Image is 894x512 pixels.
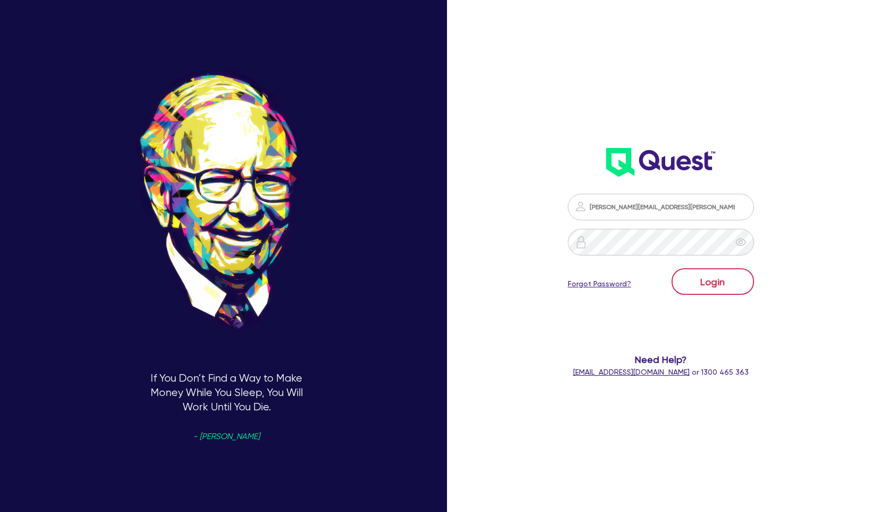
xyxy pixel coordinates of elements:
[575,236,587,249] img: icon-password
[573,368,749,376] span: or 1300 465 363
[606,148,715,177] img: wH2k97JdezQIQAAAABJRU5ErkJggg==
[193,433,260,441] span: - [PERSON_NAME]
[543,352,779,367] span: Need Help?
[568,278,631,290] a: Forgot Password?
[568,194,754,220] input: Email address
[574,200,587,213] img: icon-password
[573,368,690,376] a: [EMAIL_ADDRESS][DOMAIN_NAME]
[672,268,754,295] button: Login
[735,237,746,247] span: eye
